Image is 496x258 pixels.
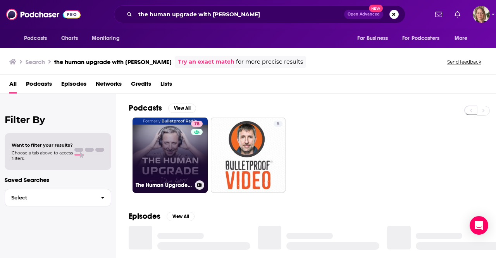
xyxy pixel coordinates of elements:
button: View All [168,104,196,113]
a: All [9,78,17,94]
h2: Filter By [5,114,111,125]
span: Podcasts [24,33,47,44]
button: Select [5,189,111,206]
span: Want to filter your results? [12,142,73,148]
button: open menu [19,31,57,46]
h3: Search [26,58,45,66]
p: Saved Searches [5,176,111,184]
a: EpisodesView All [129,211,195,221]
span: For Podcasters [402,33,439,44]
a: PodcastsView All [129,103,196,113]
button: open menu [449,31,477,46]
h3: The Human Upgrade: Biohacking for Longevity & Performance [136,182,192,189]
span: Charts [61,33,78,44]
span: Open Advanced [348,12,380,16]
a: Episodes [61,78,86,94]
span: Monitoring [92,33,119,44]
a: Lists [160,78,172,94]
a: Show notifications dropdown [451,8,463,21]
a: 78 [191,121,203,127]
a: 5 [211,118,286,193]
input: Search podcasts, credits, & more... [135,8,344,21]
span: 78 [194,120,200,128]
button: Open AdvancedNew [344,10,383,19]
a: 5 [274,121,282,127]
a: Try an exact match [178,57,234,66]
div: Search podcasts, credits, & more... [114,5,405,23]
button: open menu [397,31,451,46]
img: Podchaser - Follow, Share and Rate Podcasts [6,7,81,22]
h2: Episodes [129,211,160,221]
button: open menu [352,31,398,46]
img: User Profile [473,6,490,23]
span: Logged in as AriFortierPr [473,6,490,23]
button: View All [167,212,195,221]
span: 5 [277,120,279,128]
a: Show notifications dropdown [432,8,445,21]
div: Open Intercom Messenger [470,216,488,235]
button: Send feedback [445,59,484,65]
span: New [369,5,383,12]
span: for more precise results [236,57,303,66]
a: Credits [131,78,151,94]
button: Show profile menu [473,6,490,23]
h2: Podcasts [129,103,162,113]
a: Charts [56,31,83,46]
span: For Business [357,33,388,44]
a: 78The Human Upgrade: Biohacking for Longevity & Performance [133,118,208,193]
h3: the human upgrade with [PERSON_NAME] [54,58,172,66]
span: Choose a tab above to access filters. [12,150,73,161]
span: More [455,33,468,44]
a: Networks [96,78,122,94]
button: open menu [86,31,129,46]
a: Podcasts [26,78,52,94]
span: Select [5,195,95,200]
